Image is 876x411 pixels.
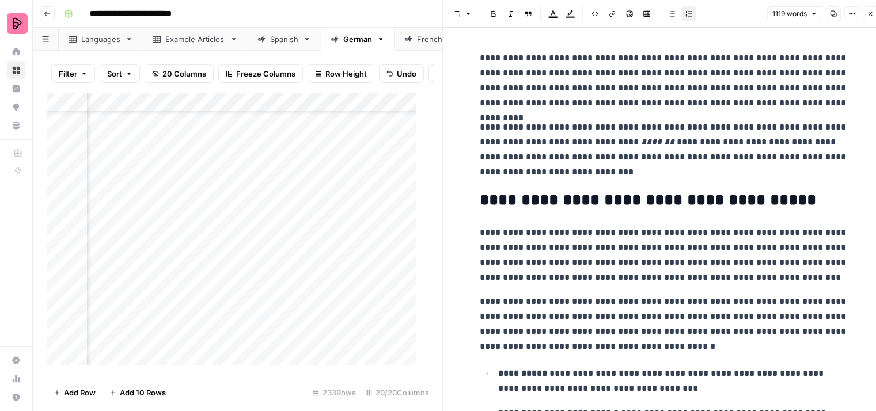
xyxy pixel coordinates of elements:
[270,33,298,45] div: Spanish
[59,28,143,51] a: Languages
[59,68,77,79] span: Filter
[308,64,374,83] button: Row Height
[7,388,25,406] button: Help + Support
[7,9,25,38] button: Workspace: Preply
[165,33,225,45] div: Example Articles
[145,64,214,83] button: 20 Columns
[143,28,248,51] a: Example Articles
[325,68,367,79] span: Row Height
[120,387,166,398] span: Add 10 Rows
[248,28,321,51] a: Spanish
[397,68,416,79] span: Undo
[7,98,25,116] a: Opportunities
[308,383,361,402] div: 233 Rows
[767,6,822,21] button: 1119 words
[7,370,25,388] a: Usage
[236,68,295,79] span: Freeze Columns
[100,64,140,83] button: Sort
[162,68,206,79] span: 20 Columns
[103,383,173,402] button: Add 10 Rows
[7,13,28,34] img: Preply Logo
[81,33,120,45] div: Languages
[64,387,96,398] span: Add Row
[47,383,103,402] button: Add Row
[51,64,95,83] button: Filter
[321,28,395,51] a: German
[417,33,443,45] div: French
[7,351,25,370] a: Settings
[7,116,25,135] a: Your Data
[7,43,25,61] a: Home
[361,383,434,402] div: 20/20 Columns
[7,79,25,98] a: Insights
[395,28,465,51] a: French
[379,64,424,83] button: Undo
[343,33,372,45] div: German
[772,9,807,19] span: 1119 words
[218,64,303,83] button: Freeze Columns
[107,68,122,79] span: Sort
[7,61,25,79] a: Browse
